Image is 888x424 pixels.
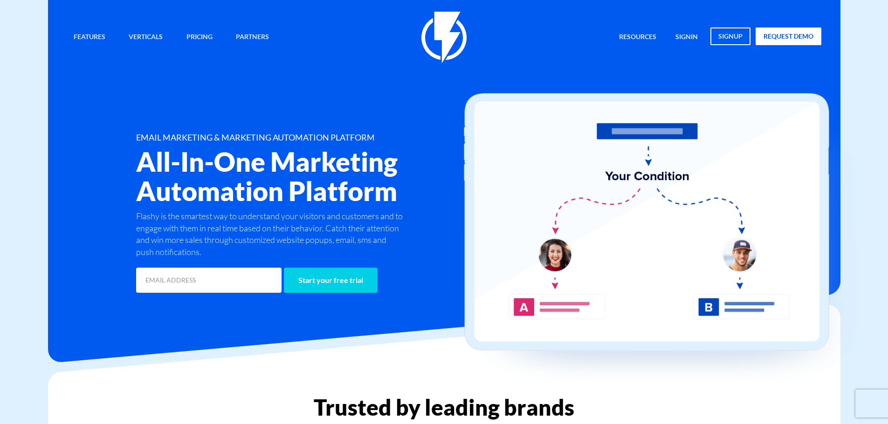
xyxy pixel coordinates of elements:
p: Flashy is the smartest way to understand your visitors and customers and to engage with them in r... [136,210,406,258]
a: Pricing [179,27,220,47]
h2: All-In-One Marketing Automation Platform [136,147,500,206]
a: Features [67,27,112,47]
h1: EMAIL MARKETING & MARKETING AUTOMATION PLATFORM [136,133,500,142]
a: Verticals [122,27,170,47]
a: signin [668,27,705,47]
a: request demo [756,27,821,45]
input: EMAIL ADDRESS [136,268,282,293]
a: signup [710,27,750,45]
a: Resources [612,27,663,47]
h2: Trusted by leading brands [48,395,840,419]
input: Start your free trial [284,268,378,293]
a: Partners [229,27,276,47]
